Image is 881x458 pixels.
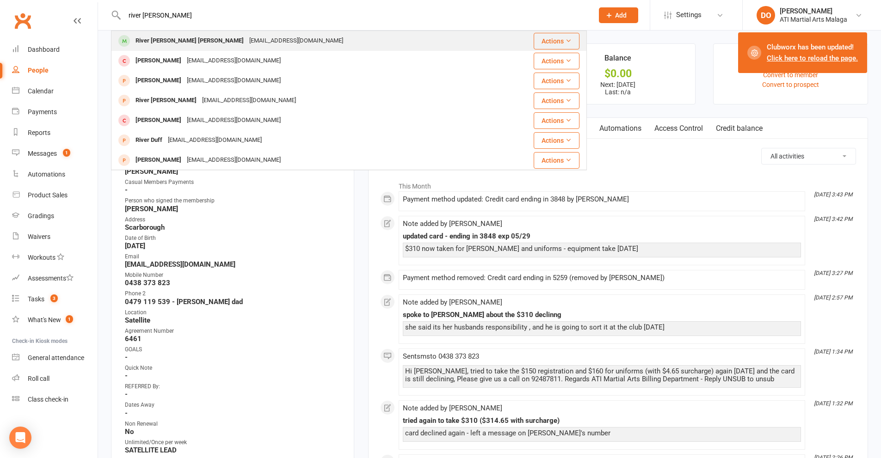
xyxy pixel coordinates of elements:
[125,335,342,343] strong: 6461
[12,247,98,268] a: Workouts
[12,164,98,185] a: Automations
[125,178,342,187] div: Casual Members Payments
[615,12,627,19] span: Add
[767,42,858,64] div: Clubworx has been updated!
[125,223,342,232] strong: Scarborough
[28,254,55,261] div: Workouts
[165,134,265,147] div: [EMAIL_ADDRESS][DOMAIN_NAME]
[403,311,801,319] div: spoke to [PERSON_NAME] about the $310 declinng
[125,215,342,224] div: Address
[28,46,60,53] div: Dashboard
[12,226,98,247] a: Waivers
[125,308,342,317] div: Location
[814,216,852,222] i: [DATE] 3:42 PM
[133,34,246,48] div: River [PERSON_NAME] [PERSON_NAME]
[125,260,342,269] strong: [EMAIL_ADDRESS][DOMAIN_NAME]
[599,7,638,23] button: Add
[184,74,283,87] div: [EMAIL_ADDRESS][DOMAIN_NAME]
[28,396,68,403] div: Class check-in
[28,233,50,240] div: Waivers
[9,427,31,449] div: Open Intercom Messenger
[12,81,98,102] a: Calendar
[405,429,799,437] div: card declined again - left a message on [PERSON_NAME]'s number
[125,427,342,436] strong: No
[125,420,342,428] div: Non Renewal
[709,118,769,139] a: Credit balance
[403,195,801,203] div: Payment method updated: Credit card ending in 3848 by [PERSON_NAME]
[12,143,98,164] a: Messages 1
[125,364,342,373] div: Quick Note
[28,150,57,157] div: Messages
[549,69,687,79] div: $0.00
[676,5,702,25] span: Settings
[184,54,283,67] div: [EMAIL_ADDRESS][DOMAIN_NAME]
[12,289,98,310] a: Tasks 3
[380,177,856,191] li: This Month
[403,404,801,412] div: Note added by [PERSON_NAME]
[593,118,648,139] a: Automations
[757,6,775,24] div: DO
[50,294,58,302] span: 3
[125,438,342,447] div: Unlimited/Once per week
[403,352,479,360] span: Sent sms to 0438 373 823
[28,67,49,74] div: People
[28,354,84,361] div: General attendance
[125,446,342,454] strong: SATELLITE LEAD
[403,299,801,306] div: Note added by [PERSON_NAME]
[63,149,70,157] span: 1
[534,73,579,89] button: Actions
[125,205,342,213] strong: [PERSON_NAME]
[125,390,342,398] strong: -
[133,94,199,107] div: River [PERSON_NAME]
[28,316,61,324] div: What's New
[122,9,587,22] input: Search...
[133,153,184,167] div: [PERSON_NAME]
[403,232,801,240] div: updated card - ending in 3848 exp 05/29
[403,417,801,425] div: tried again to take $310 ($314.65 with surcharge)
[133,74,184,87] div: [PERSON_NAME]
[125,409,342,417] strong: -
[12,389,98,410] a: Class kiosk mode
[403,220,801,228] div: Note added by [PERSON_NAME]
[125,279,342,287] strong: 0438 373 823
[763,71,818,79] a: Convert to member
[28,212,54,220] div: Gradings
[125,186,342,194] strong: -
[125,316,342,324] strong: Satellite
[125,196,342,205] div: Person who signed the membership
[125,345,342,354] div: GOALS
[405,367,799,383] div: Hi [PERSON_NAME], tried to take the $150 registration and $160 for uniforms (with $4.65 surcharge...
[199,94,299,107] div: [EMAIL_ADDRESS][DOMAIN_NAME]
[12,122,98,143] a: Reports
[780,7,847,15] div: [PERSON_NAME]
[125,234,342,243] div: Date of Birth
[403,274,801,282] div: Payment method removed: Credit card ending in 5259 (removed by [PERSON_NAME])
[28,87,54,95] div: Calendar
[767,54,858,62] a: Click here to reload the page.
[12,185,98,206] a: Product Sales
[125,271,342,280] div: Mobile Number
[780,15,847,24] div: ATI Martial Arts Malaga
[12,60,98,81] a: People
[534,53,579,69] button: Actions
[125,252,342,261] div: Email
[380,148,856,162] h3: Activity
[814,191,852,198] i: [DATE] 3:43 PM
[12,310,98,330] a: What's New1
[12,348,98,368] a: General attendance kiosk mode
[125,382,342,391] div: REFERRED By:
[125,372,342,380] strong: -
[814,270,852,276] i: [DATE] 3:27 PM
[814,294,852,301] i: [DATE] 2:57 PM
[12,206,98,226] a: Gradings
[534,92,579,109] button: Actions
[648,118,709,139] a: Access Control
[66,315,73,323] span: 1
[184,153,283,167] div: [EMAIL_ADDRESS][DOMAIN_NAME]
[762,81,819,88] a: Convert to prospect
[814,348,852,355] i: [DATE] 1:34 PM
[28,129,50,136] div: Reports
[534,112,579,129] button: Actions
[125,327,342,336] div: Agreement Number
[28,375,49,382] div: Roll call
